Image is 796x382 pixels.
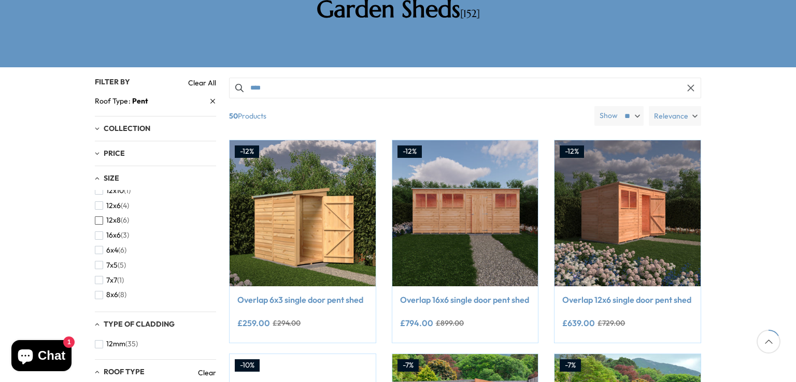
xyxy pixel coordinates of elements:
[436,319,464,327] del: £899.00
[562,319,595,327] ins: £639.00
[95,213,129,228] button: 12x8
[95,243,126,258] button: 6x4
[118,290,126,299] span: (8)
[118,261,126,270] span: (5)
[95,336,138,351] button: 12mm
[95,77,130,86] span: Filter By
[598,319,625,327] del: £729.00
[198,368,216,378] a: Clear
[649,106,701,126] label: Relevance
[235,145,259,158] div: -12%
[106,276,117,285] span: 7x7
[124,186,131,195] span: (1)
[562,294,693,305] a: Overlap 12x6 single door pent shed
[8,340,75,374] inbox-online-store-chat: Shopify online store chat
[237,319,270,327] ins: £259.00
[460,7,480,20] span: [152]
[188,78,216,88] a: Clear All
[121,216,129,225] span: (6)
[397,359,419,372] div: -7%
[229,106,238,126] b: 50
[121,231,129,240] span: (3)
[560,145,584,158] div: -12%
[106,231,121,240] span: 16x6
[118,246,126,255] span: (6)
[106,186,124,195] span: 12x10
[121,201,129,210] span: (4)
[132,96,148,106] span: Pent
[397,145,422,158] div: -12%
[125,340,138,348] span: (35)
[104,367,145,376] span: Roof Type
[106,246,118,255] span: 6x4
[654,106,688,126] span: Relevance
[95,96,132,107] span: Roof Type
[106,340,125,348] span: 12mm
[104,149,125,158] span: Price
[95,228,129,243] button: 16x6
[95,258,126,273] button: 7x5
[400,294,531,305] a: Overlap 16x6 single door pent shed
[95,198,129,213] button: 12x6
[95,183,131,198] button: 12x10
[225,106,590,126] span: Products
[104,124,150,133] span: Collection
[104,319,175,329] span: Type of Cladding
[95,302,125,317] button: 8x8
[237,294,368,305] a: Overlap 6x3 single door pent shed
[106,201,121,210] span: 12x6
[229,78,701,98] input: Search products
[117,276,124,285] span: (1)
[106,261,118,270] span: 7x5
[95,287,126,302] button: 8x6
[235,359,260,372] div: -10%
[106,216,121,225] span: 12x8
[95,273,124,288] button: 7x7
[104,173,119,183] span: Size
[400,319,433,327] ins: £794.00
[560,359,581,372] div: -7%
[273,319,301,327] del: £294.00
[600,111,618,121] label: Show
[106,290,118,299] span: 8x6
